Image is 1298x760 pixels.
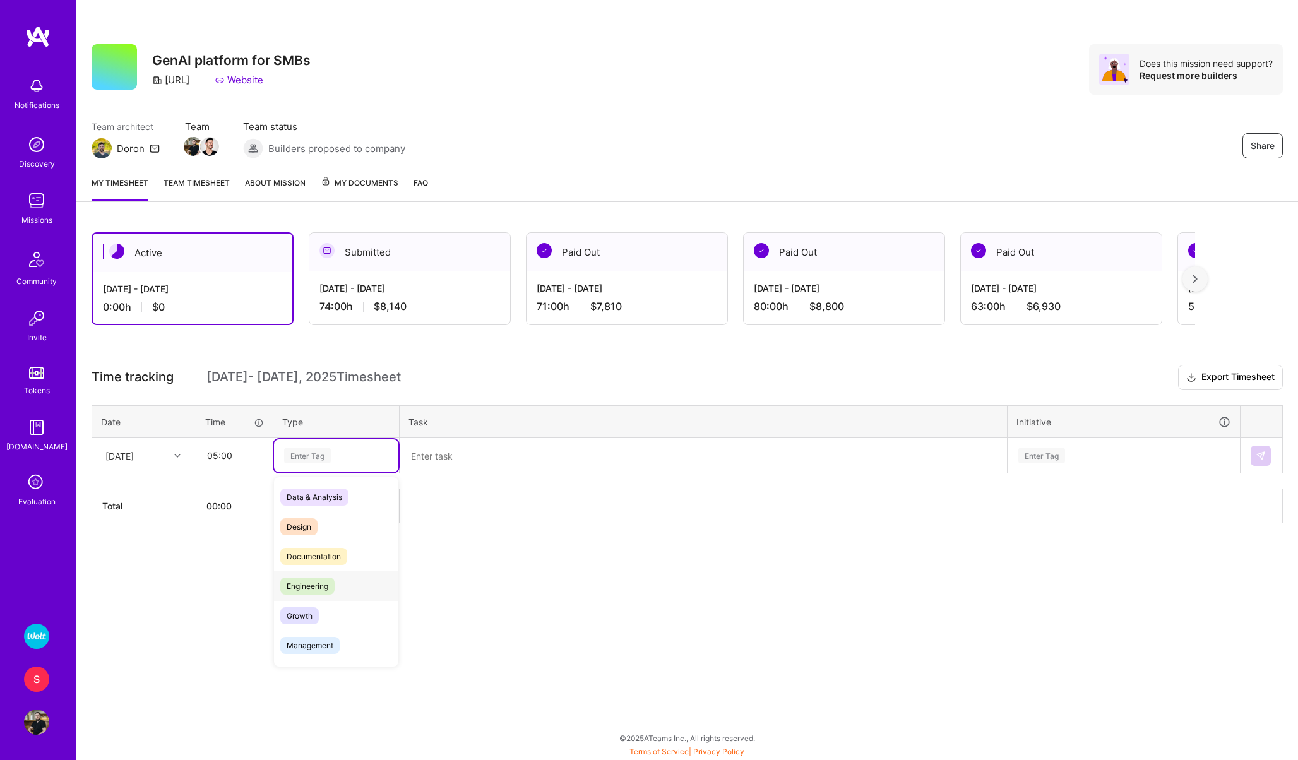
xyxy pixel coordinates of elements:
img: Wolt - Fintech: Payments Expansion Team [24,624,49,649]
div: Missions [21,213,52,227]
i: icon SelectionTeam [25,471,49,495]
input: HH:MM [197,439,272,472]
img: Active [109,244,124,259]
img: Team Architect [92,138,112,158]
th: Total [92,489,196,523]
img: tokens [29,367,44,379]
span: Team [185,120,218,133]
div: Discovery [19,157,55,170]
div: Evaluation [18,495,56,508]
a: Team Member Avatar [201,136,218,157]
div: 71:00 h [537,300,717,313]
div: [DATE] - [DATE] [537,282,717,295]
img: Paid Out [537,243,552,258]
div: Time [205,415,264,429]
a: Website [215,73,263,86]
a: Terms of Service [629,747,689,756]
img: User Avatar [24,710,49,735]
th: Task [400,405,1008,438]
span: Team architect [92,120,160,133]
span: | [629,747,744,756]
i: icon Download [1186,371,1196,384]
div: [DATE] [105,449,134,462]
div: Paid Out [527,233,727,271]
span: Design [280,518,318,535]
span: Builders proposed to company [268,142,405,155]
div: Community [16,275,57,288]
span: $8,140 [374,300,407,313]
div: Paid Out [961,233,1162,271]
div: Invite [27,331,47,344]
div: Paid Out [744,233,944,271]
span: $8,800 [809,300,844,313]
span: Data & Analysis [280,489,348,506]
div: Doron [117,142,145,155]
a: Team Member Avatar [185,136,201,157]
div: Request more builders [1140,69,1273,81]
img: Paid Out [754,243,769,258]
div: [DATE] - [DATE] [319,282,500,295]
a: Privacy Policy [693,747,744,756]
img: Builders proposed to company [243,138,263,158]
a: FAQ [414,176,428,201]
img: Submit [1256,451,1266,461]
span: Growth [280,607,319,624]
img: Paid Out [971,243,986,258]
div: Enter Tag [1018,446,1065,465]
h3: GenAI platform for SMBs [152,52,311,68]
button: Share [1242,133,1283,158]
span: $6,930 [1027,300,1061,313]
div: [DOMAIN_NAME] [6,440,68,453]
i: icon Chevron [174,453,181,459]
div: Submitted [309,233,510,271]
a: Team timesheet [164,176,230,201]
div: [DATE] - [DATE] [971,282,1152,295]
button: Export Timesheet [1178,365,1283,390]
span: $0 [152,300,165,314]
span: $7,810 [590,300,622,313]
a: Wolt - Fintech: Payments Expansion Team [21,624,52,649]
div: Initiative [1016,415,1231,429]
a: My timesheet [92,176,148,201]
img: bell [24,73,49,98]
span: Team status [243,120,405,133]
div: Enter Tag [284,446,331,465]
img: Invite [24,306,49,331]
div: Active [93,234,292,272]
span: [DATE] - [DATE] , 2025 Timesheet [206,369,401,385]
span: Management [280,637,340,654]
div: Tokens [24,384,50,397]
div: Does this mission need support? [1140,57,1273,69]
img: Team Member Avatar [184,137,203,156]
div: © 2025 ATeams Inc., All rights reserved. [76,722,1298,754]
div: [DATE] - [DATE] [103,282,282,295]
div: S [24,667,49,692]
a: My Documents [321,176,398,201]
a: S [21,667,52,692]
i: icon Mail [150,143,160,153]
img: guide book [24,415,49,440]
a: About Mission [245,176,306,201]
img: Paid Out [1188,243,1203,258]
div: 80:00 h [754,300,934,313]
div: [DATE] - [DATE] [754,282,934,295]
img: Community [21,244,52,275]
th: 00:00 [196,489,273,523]
img: Team Member Avatar [200,137,219,156]
div: [URL] [152,73,189,86]
img: logo [25,25,51,48]
span: Documentation [280,548,347,565]
i: icon CompanyGray [152,75,162,85]
span: Engineering [280,578,335,595]
span: My Documents [321,176,398,190]
img: Avatar [1099,54,1129,85]
div: 74:00 h [319,300,500,313]
img: teamwork [24,188,49,213]
img: right [1193,275,1198,283]
th: Type [273,405,400,438]
th: Date [92,405,196,438]
a: User Avatar [21,710,52,735]
div: 0:00 h [103,300,282,314]
span: Share [1251,140,1275,152]
span: Time tracking [92,369,174,385]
